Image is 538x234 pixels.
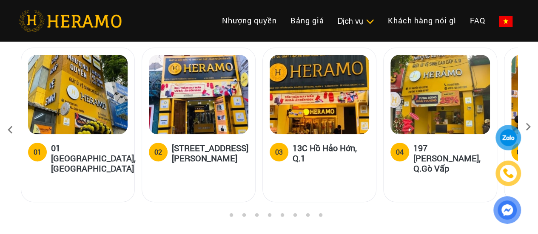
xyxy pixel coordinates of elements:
h5: 01 [GEOGRAPHIC_DATA], [GEOGRAPHIC_DATA] [51,143,136,173]
h5: 197 [PERSON_NAME], Q.Gò Vấp [413,143,490,173]
img: heramo-197-nguyen-van-luong [390,55,490,134]
button: 9 [316,213,325,221]
div: 04 [396,147,404,157]
button: 1 [214,213,222,221]
button: 6 [278,213,286,221]
a: Nhượng quyền [215,11,284,30]
img: vn-flag.png [499,16,512,27]
img: heramo-13c-ho-hao-hon-quan-1 [270,55,369,134]
div: 02 [154,147,162,157]
img: heramo-01-truong-son-quan-tan-binh [28,55,128,134]
div: 03 [275,147,283,157]
button: 3 [239,213,248,221]
button: 7 [290,213,299,221]
img: subToggleIcon [365,17,374,26]
img: heramo-18a-71-nguyen-thi-minh-khai-quan-1 [149,55,248,134]
h5: [STREET_ADDRESS][PERSON_NAME] [172,143,248,163]
button: 8 [303,213,312,221]
a: Bảng giá [284,11,331,30]
h5: 13C Hồ Hảo Hớn, Q.1 [293,143,369,163]
img: heramo-logo.png [19,10,122,32]
a: FAQ [463,11,492,30]
img: phone-icon [504,169,513,178]
button: 2 [227,213,235,221]
a: phone-icon [497,162,520,185]
div: Dịch vụ [338,15,374,27]
div: 01 [34,147,41,157]
a: Khách hàng nói gì [381,11,463,30]
button: 4 [252,213,261,221]
button: 5 [265,213,273,221]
